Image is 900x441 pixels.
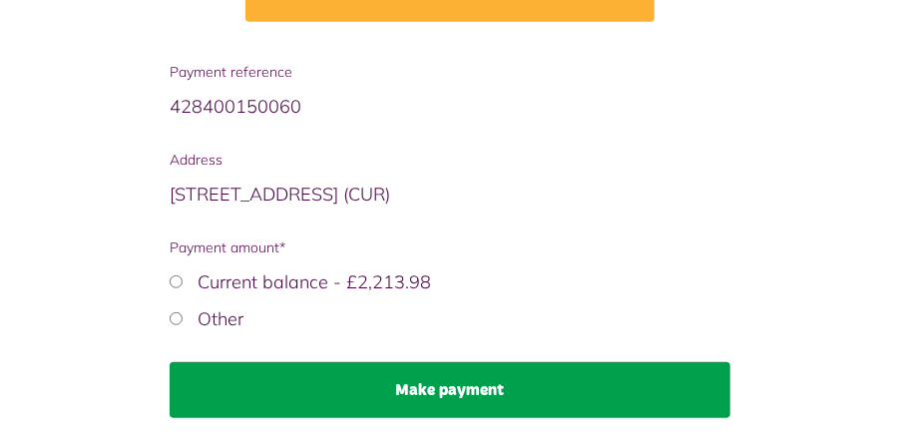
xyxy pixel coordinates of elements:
[170,150,729,171] span: Address
[170,237,729,258] span: Payment amount*
[170,62,729,83] span: Payment reference
[170,95,301,118] span: 428400150060
[170,362,729,418] button: Make payment
[170,183,390,206] span: [STREET_ADDRESS] (CUR)
[198,307,243,330] label: Other
[198,270,431,293] label: Current balance - £2,213.98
